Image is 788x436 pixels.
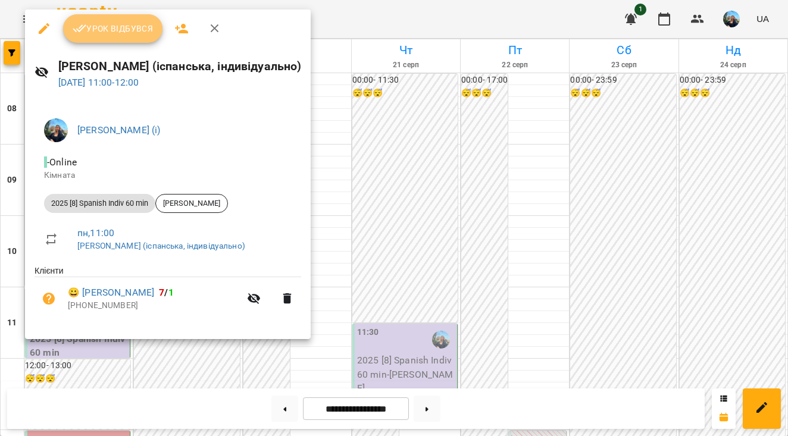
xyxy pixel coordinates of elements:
button: Візит ще не сплачено. Додати оплату? [35,284,63,313]
div: [PERSON_NAME] [155,194,228,213]
p: Кімната [44,170,292,181]
a: пн , 11:00 [77,227,114,239]
h6: [PERSON_NAME] (іспанська, індивідуально) [58,57,302,76]
b: / [159,287,173,298]
a: 😀 [PERSON_NAME] [68,286,154,300]
a: [PERSON_NAME] (і) [77,124,161,136]
p: [PHONE_NUMBER] [68,300,240,312]
span: Урок відбувся [73,21,154,36]
ul: Клієнти [35,265,301,324]
span: - Online [44,156,79,168]
button: Урок відбувся [63,14,163,43]
a: [PERSON_NAME] (іспанська, індивідуально) [77,241,245,250]
a: [DATE] 11:00-12:00 [58,77,139,88]
span: [PERSON_NAME] [156,198,227,209]
span: 7 [159,287,164,298]
span: 1 [168,287,174,298]
img: 2af6091e25fda313b10444cbfb289e4d.jpg [44,118,68,142]
span: 2025 [8] Spanish Indiv 60 min [44,198,155,209]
